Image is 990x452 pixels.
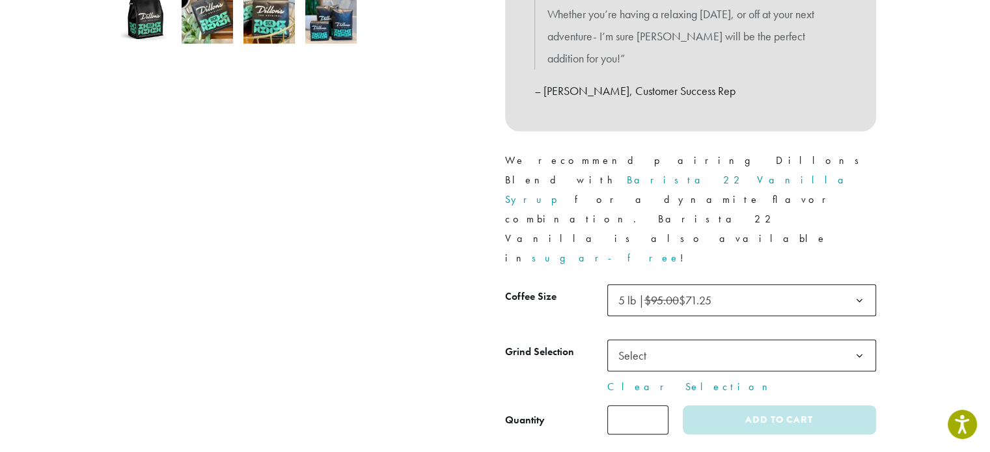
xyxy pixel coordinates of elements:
span: Select [613,343,659,368]
p: – [PERSON_NAME], Customer Success Rep [534,80,847,102]
div: Quantity [505,412,545,428]
a: Barista 22 Vanilla Syrup [505,173,854,206]
input: Product quantity [607,405,668,434]
del: $95.00 [644,293,679,308]
button: Add to cart [683,405,875,434]
a: Clear Selection [607,379,876,395]
label: Coffee Size [505,287,607,306]
p: Whether you’re having a relaxing [DATE], or off at your next adventure- I’m sure [PERSON_NAME] wi... [547,3,834,69]
label: Grind Selection [505,343,607,362]
p: We recommend pairing Dillons Blend with for a dynamite flavor combination. Barista 22 Vanilla is ... [505,151,876,268]
span: 5 lb | $71.25 [618,293,711,308]
span: 5 lb | $95.00 $71.25 [607,284,876,316]
span: Select [607,339,876,371]
span: 5 lb | $95.00 $71.25 [613,287,724,313]
a: sugar-free [532,251,680,265]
